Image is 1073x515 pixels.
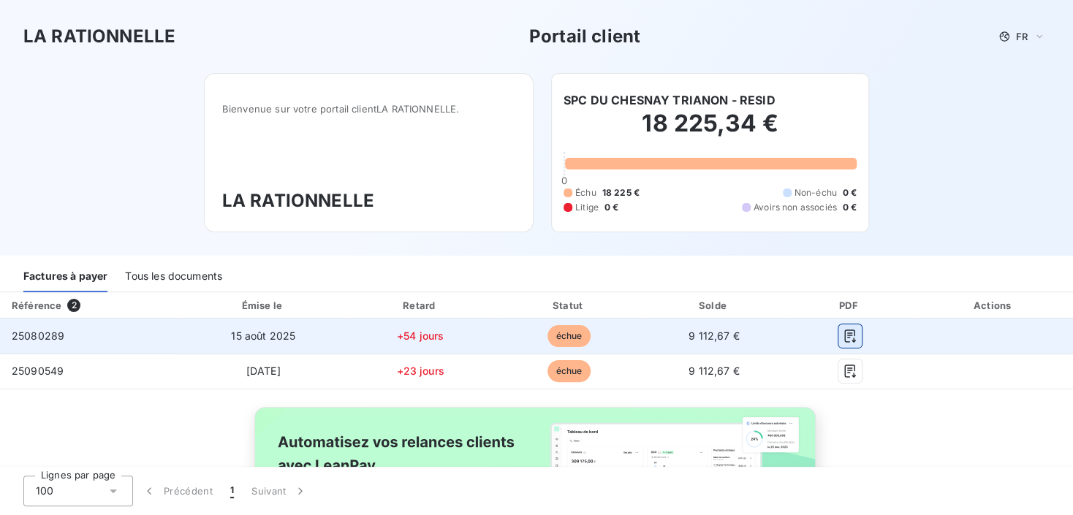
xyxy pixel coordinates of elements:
span: FR [1016,31,1028,42]
span: 0 [561,175,567,186]
div: Tous les documents [125,262,222,292]
span: 1 [230,484,234,498]
div: Émise le [184,298,342,313]
span: 18 225 € [602,186,640,199]
div: Référence [12,300,61,311]
span: 15 août 2025 [231,329,295,342]
span: 2 [67,299,80,312]
div: Retard [348,298,493,313]
span: 9 112,67 € [689,329,740,342]
button: Précédent [133,476,221,506]
span: échue [547,360,591,382]
div: Factures à payer [23,262,107,292]
span: [DATE] [246,365,281,377]
button: Suivant [243,476,316,506]
span: Non-échu [795,186,837,199]
div: Statut [498,298,640,313]
div: Actions [917,298,1070,313]
span: 25080289 [12,329,64,342]
div: Solde [645,298,783,313]
h3: LA RATIONNELLE [23,23,175,50]
h3: Portail client [529,23,640,50]
div: PDF [789,298,911,313]
h6: SPC DU CHESNAY TRIANON - RESID [564,91,776,109]
h3: LA RATIONNELLE [222,188,515,214]
h2: 18 225,34 € [564,109,857,153]
span: 0 € [604,201,618,214]
span: Litige [575,201,599,214]
span: 25090549 [12,365,64,377]
span: 100 [36,484,53,498]
span: 0 € [843,186,857,199]
span: 9 112,67 € [689,365,740,377]
span: Échu [575,186,596,199]
span: 0 € [843,201,857,214]
span: Avoirs non associés [754,201,837,214]
button: 1 [221,476,243,506]
span: +23 jours [396,365,444,377]
span: +54 jours [397,329,444,342]
span: Bienvenue sur votre portail client LA RATIONNELLE . [222,103,515,115]
span: échue [547,325,591,347]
